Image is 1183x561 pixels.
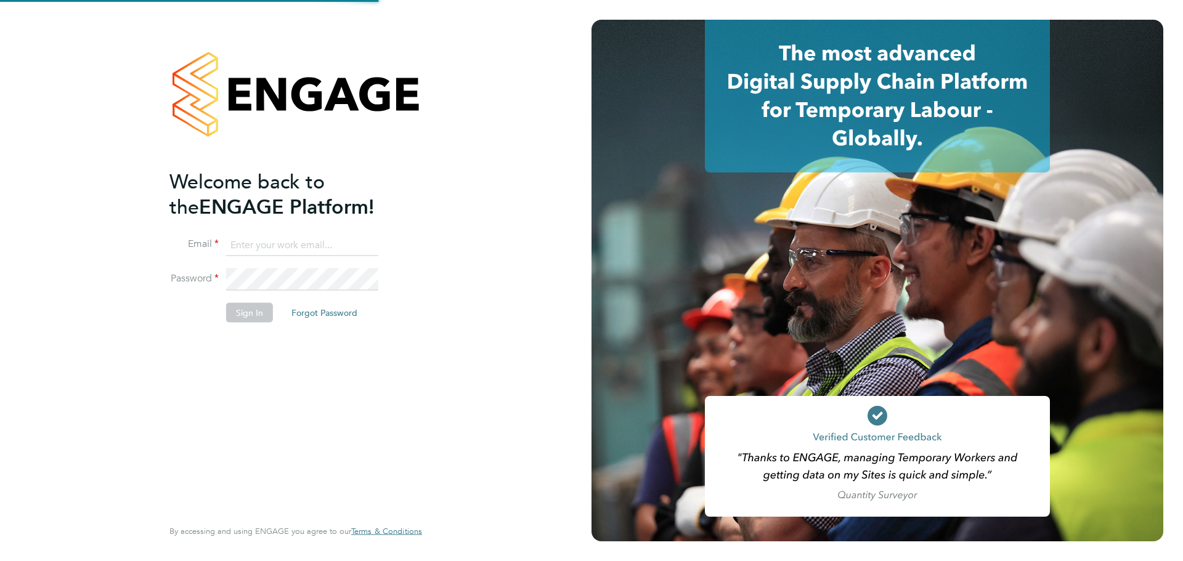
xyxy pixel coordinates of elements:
span: Welcome back to the [169,169,325,219]
button: Forgot Password [282,303,367,323]
button: Sign In [226,303,273,323]
span: Terms & Conditions [351,526,422,536]
input: Enter your work email... [226,234,378,256]
label: Email [169,238,219,251]
h2: ENGAGE Platform! [169,169,410,219]
label: Password [169,272,219,285]
span: By accessing and using ENGAGE you agree to our [169,526,422,536]
a: Terms & Conditions [351,527,422,536]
